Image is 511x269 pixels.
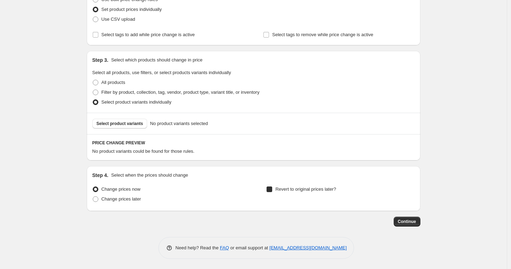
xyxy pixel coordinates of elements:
[150,120,208,127] span: No product variants selected
[92,172,109,179] h2: Step 4.
[92,70,231,75] span: Select all products, use filters, or select products variants individually
[101,196,141,202] span: Change prices later
[176,245,220,250] span: Need help? Read the
[97,121,143,126] span: Select product variants
[269,245,347,250] a: [EMAIL_ADDRESS][DOMAIN_NAME]
[92,57,109,64] h2: Step 3.
[101,186,140,192] span: Change prices now
[92,140,415,146] h6: PRICE CHANGE PREVIEW
[92,119,148,129] button: Select product variants
[92,149,195,154] span: No product variants could be found for those rules.
[275,186,336,192] span: Revert to original prices later?
[398,219,416,224] span: Continue
[111,57,202,64] p: Select which products should change in price
[394,217,420,227] button: Continue
[220,245,229,250] a: FAQ
[101,7,162,12] span: Set product prices individually
[111,172,188,179] p: Select when the prices should change
[101,17,135,22] span: Use CSV upload
[101,99,171,105] span: Select product variants individually
[101,80,125,85] span: All products
[229,245,269,250] span: or email support at
[272,32,373,37] span: Select tags to remove while price change is active
[101,90,260,95] span: Filter by product, collection, tag, vendor, product type, variant title, or inventory
[101,32,195,37] span: Select tags to add while price change is active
